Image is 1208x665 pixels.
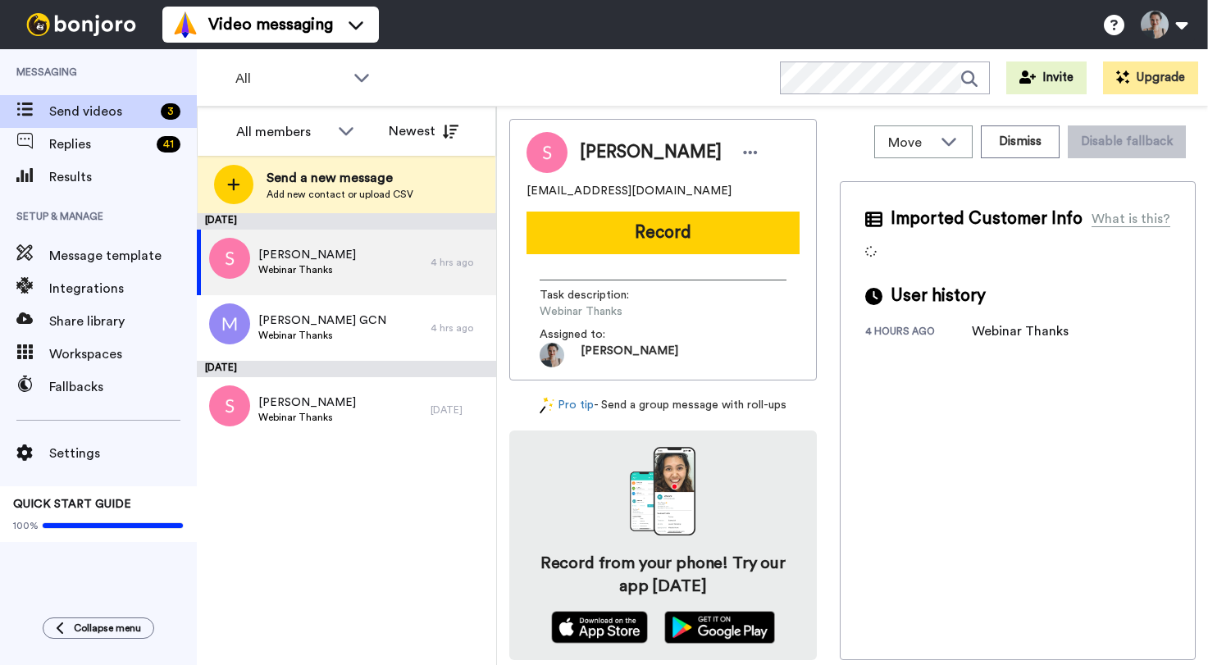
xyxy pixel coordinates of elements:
[891,207,1083,231] span: Imported Customer Info
[1068,125,1186,158] button: Disable fallback
[13,519,39,532] span: 100%
[981,125,1060,158] button: Dismiss
[267,188,413,201] span: Add new contact or upload CSV
[209,303,250,344] img: m.png
[209,385,250,426] img: s.png
[161,103,180,120] div: 3
[49,279,197,298] span: Integrations
[580,140,722,165] span: [PERSON_NAME]
[258,329,386,342] span: Webinar Thanks
[172,11,198,38] img: vm-color.svg
[49,377,197,397] span: Fallbacks
[431,256,488,269] div: 4 hrs ago
[208,13,333,36] span: Video messaging
[1103,61,1198,94] button: Upgrade
[209,238,250,279] img: s.png
[891,284,986,308] span: User history
[540,397,554,414] img: magic-wand.svg
[972,321,1069,341] div: Webinar Thanks
[581,343,678,367] span: [PERSON_NAME]
[49,246,197,266] span: Message template
[540,326,654,343] span: Assigned to:
[13,499,131,510] span: QUICK START GUIDE
[49,444,197,463] span: Settings
[540,397,594,414] a: Pro tip
[551,611,649,644] img: appstore
[235,69,345,89] span: All
[157,136,180,153] div: 41
[258,394,356,411] span: [PERSON_NAME]
[267,168,413,188] span: Send a new message
[376,115,471,148] button: Newest
[1092,209,1170,229] div: What is this?
[540,287,654,303] span: Task description :
[43,617,154,639] button: Collapse menu
[49,134,150,154] span: Replies
[540,343,564,367] img: 7dc5c008-3cde-4eda-99d0-36e51ca06bc8-1670023651.jpg
[197,213,496,230] div: [DATE]
[431,321,488,335] div: 4 hrs ago
[527,132,568,173] img: Image of Silvia
[197,361,496,377] div: [DATE]
[630,447,695,535] img: download
[236,122,330,142] div: All members
[888,133,932,153] span: Move
[527,212,800,254] button: Record
[540,303,695,320] span: Webinar Thanks
[74,622,141,635] span: Collapse menu
[1006,61,1087,94] button: Invite
[49,312,197,331] span: Share library
[664,611,775,644] img: playstore
[20,13,143,36] img: bj-logo-header-white.svg
[49,167,197,187] span: Results
[258,263,356,276] span: Webinar Thanks
[431,403,488,417] div: [DATE]
[49,344,197,364] span: Workspaces
[258,312,386,329] span: [PERSON_NAME] GCN
[527,183,732,199] span: [EMAIL_ADDRESS][DOMAIN_NAME]
[258,247,356,263] span: [PERSON_NAME]
[526,552,800,598] h4: Record from your phone! Try our app [DATE]
[258,411,356,424] span: Webinar Thanks
[509,397,817,414] div: - Send a group message with roll-ups
[49,102,154,121] span: Send videos
[865,325,972,341] div: 4 hours ago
